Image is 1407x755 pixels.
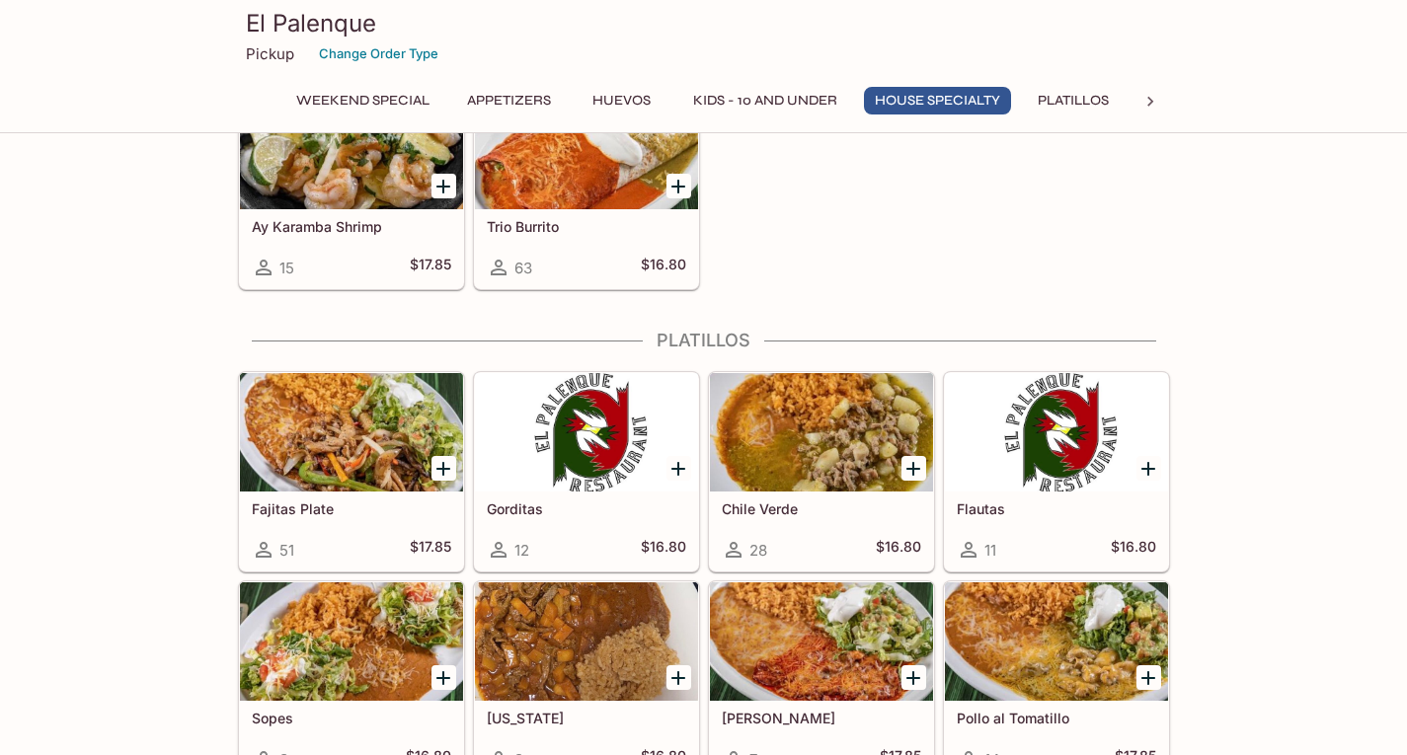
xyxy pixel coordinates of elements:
[514,541,529,560] span: 12
[641,538,686,562] h5: $16.80
[252,500,451,517] h5: Fajitas Plate
[666,174,691,198] button: Add Trio Burrito
[240,91,463,209] div: Ay Karamba Shrimp
[487,218,686,235] h5: Trio Burrito
[240,582,463,701] div: Sopes
[246,44,294,63] p: Pickup
[474,90,699,289] a: Trio Burrito63$16.80
[310,38,447,69] button: Change Order Type
[641,256,686,279] h5: $16.80
[246,8,1162,38] h3: El Palenque
[279,541,294,560] span: 51
[709,372,934,571] a: Chile Verde28$16.80
[957,710,1156,726] h5: Pollo al Tomatillo
[410,538,451,562] h5: $17.85
[475,373,698,491] div: Gorditas
[945,373,1168,491] div: Flautas
[239,372,464,571] a: Fajitas Plate51$17.85
[710,582,933,701] div: Pollo Marindo
[514,259,532,277] span: 63
[749,541,767,560] span: 28
[945,582,1168,701] div: Pollo al Tomatillo
[475,582,698,701] div: Colorado
[487,710,686,726] h5: [US_STATE]
[722,500,921,517] h5: Chile Verde
[1136,456,1161,481] button: Add Flautas
[431,456,456,481] button: Add Fajitas Plate
[876,538,921,562] h5: $16.80
[474,372,699,571] a: Gorditas12$16.80
[984,541,996,560] span: 11
[944,372,1169,571] a: Flautas11$16.80
[1111,538,1156,562] h5: $16.80
[682,87,848,114] button: Kids - 10 and Under
[1027,87,1120,114] button: Platillos
[285,87,440,114] button: Weekend Special
[487,500,686,517] h5: Gorditas
[710,373,933,491] div: Chile Verde
[475,91,698,209] div: Trio Burrito
[901,456,926,481] button: Add Chile Verde
[1136,665,1161,690] button: Add Pollo al Tomatillo
[252,218,451,235] h5: Ay Karamba Shrimp
[901,665,926,690] button: Add Pollo Marindo
[238,330,1170,351] h4: Platillos
[864,87,1011,114] button: House Specialty
[240,373,463,491] div: Fajitas Plate
[410,256,451,279] h5: $17.85
[279,259,294,277] span: 15
[431,665,456,690] button: Add Sopes
[239,90,464,289] a: Ay Karamba Shrimp15$17.85
[578,87,666,114] button: Huevos
[666,456,691,481] button: Add Gorditas
[722,710,921,726] h5: [PERSON_NAME]
[666,665,691,690] button: Add Colorado
[431,174,456,198] button: Add Ay Karamba Shrimp
[252,710,451,726] h5: Sopes
[957,500,1156,517] h5: Flautas
[456,87,562,114] button: Appetizers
